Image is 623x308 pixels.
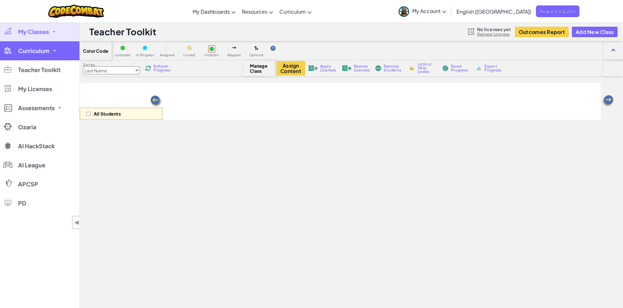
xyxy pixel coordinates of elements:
img: CodeCombat logo [48,5,104,18]
span: Color Code [83,48,108,53]
label: Sort by [83,62,140,67]
a: My Account [395,1,449,21]
img: IconOptionalLevel.svg [254,46,258,51]
span: Curriculum [279,8,306,15]
span: Optional [249,53,264,57]
span: My Licenses [18,86,52,92]
img: IconReset.svg [442,65,448,71]
span: Remove Students [384,64,403,72]
img: IconReload.svg [145,65,151,71]
span: Ozaria [18,124,36,130]
img: IconSkippedLevel.svg [232,46,236,49]
span: Export Progress [484,64,504,72]
span: Lock or Skip Levels [418,62,436,74]
img: Arrow_Left.png [601,95,614,107]
img: Arrow_Left.png [150,95,162,108]
span: Assessments [18,105,55,111]
span: Teacher Toolkit [18,67,60,73]
span: AI League [18,162,45,168]
button: Outcomes Report [515,27,569,37]
span: Violation [204,53,219,57]
span: Revoke Licenses [354,64,370,72]
span: Reset Progress [451,64,470,72]
span: complete [115,53,131,57]
img: avatar [399,6,409,17]
button: Assign Content [277,61,305,76]
h1: Teacher Toolkit [89,26,156,38]
img: IconRemoveStudents.svg [375,65,381,71]
a: My Dashboards [189,3,239,20]
a: Request Licenses [477,32,511,37]
img: IconLicenseApply.svg [308,65,318,71]
span: Locked [183,53,195,57]
span: English ([GEOGRAPHIC_DATA]) [456,8,531,15]
span: No licenses yet [477,27,511,32]
img: IconLock.svg [408,65,415,71]
span: Manage Class [250,63,269,73]
a: Curriculum [276,3,315,20]
a: Request a Quote [536,5,579,17]
img: IconArchive.svg [476,65,482,71]
a: Resources [239,3,276,20]
span: Refresh Progress [154,64,173,72]
span: My Classes [18,29,49,35]
span: AI HackStack [18,143,55,149]
img: IconHint.svg [270,46,276,51]
span: Assigned [160,53,175,57]
button: Add New Class [572,27,618,37]
span: In Progress [136,53,154,57]
span: ◀ [74,218,79,227]
span: Apply Licenses [320,64,336,72]
span: My Dashboards [193,8,230,15]
span: My Account [412,8,446,14]
img: IconLicenseRevoke.svg [342,65,351,71]
span: Resources [242,8,267,15]
span: Curriculum [18,48,50,54]
a: English ([GEOGRAPHIC_DATA]) [453,3,534,20]
span: Skipped [227,53,241,57]
p: All Students [94,111,121,116]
